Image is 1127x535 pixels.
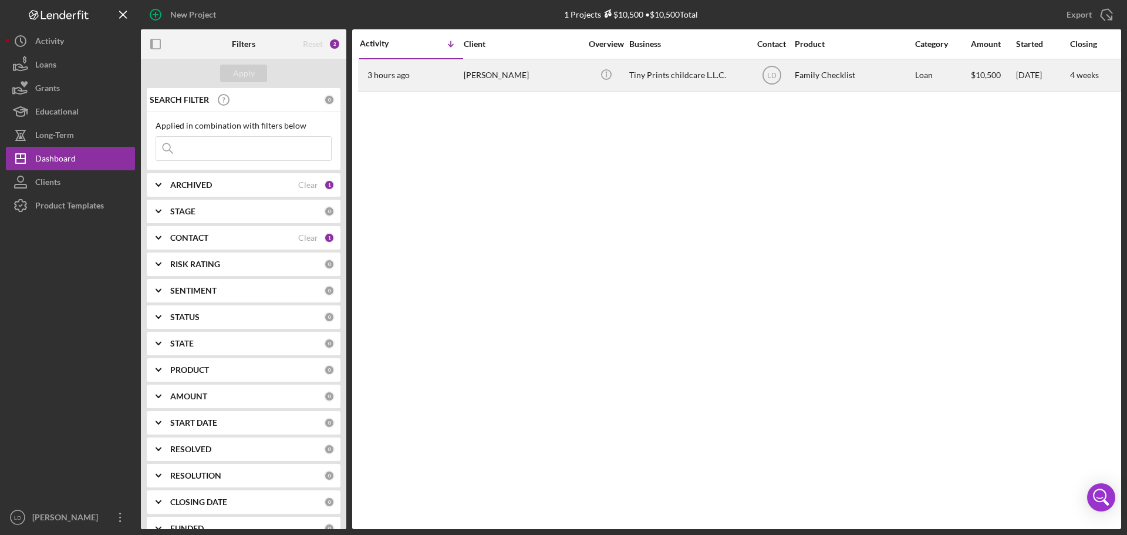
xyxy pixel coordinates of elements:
[6,170,135,194] button: Clients
[170,524,204,533] b: FUNDED
[915,39,970,49] div: Category
[601,9,643,19] div: $10,500
[971,60,1015,91] div: $10,500
[6,147,135,170] button: Dashboard
[170,286,217,295] b: SENTIMENT
[35,170,60,197] div: Clients
[750,39,794,49] div: Contact
[1016,39,1069,49] div: Started
[564,9,698,19] div: 1 Projects • $10,500 Total
[1055,3,1121,26] button: Export
[6,123,135,147] button: Long-Term
[324,285,335,296] div: 0
[795,60,912,91] div: Family Checklist
[324,444,335,455] div: 0
[170,339,194,348] b: STATE
[324,233,335,243] div: 1
[170,392,207,401] b: AMOUNT
[35,147,76,173] div: Dashboard
[170,207,195,216] b: STAGE
[220,65,267,82] button: Apply
[170,180,212,190] b: ARCHIVED
[915,60,970,91] div: Loan
[298,233,318,243] div: Clear
[29,506,106,532] div: [PERSON_NAME]
[360,39,411,48] div: Activity
[35,123,74,150] div: Long-Term
[629,60,747,91] div: Tiny Prints childcare L.L.C.
[170,312,200,322] b: STATUS
[150,95,209,105] b: SEARCH FILTER
[971,39,1015,49] div: Amount
[767,72,777,80] text: LD
[6,29,135,53] button: Activity
[170,3,216,26] div: New Project
[298,180,318,190] div: Clear
[324,338,335,349] div: 0
[324,523,335,534] div: 0
[329,38,340,50] div: 2
[35,53,56,79] div: Loans
[170,233,208,243] b: CONTACT
[170,260,220,269] b: RISK RATING
[14,514,21,521] text: LD
[1067,3,1092,26] div: Export
[6,76,135,100] button: Grants
[324,470,335,481] div: 0
[35,100,79,126] div: Educational
[35,29,64,56] div: Activity
[6,194,135,217] button: Product Templates
[170,418,217,428] b: START DATE
[1016,60,1069,91] div: [DATE]
[35,76,60,103] div: Grants
[464,39,581,49] div: Client
[6,53,135,76] button: Loans
[367,70,410,80] time: 2025-09-24 17:08
[170,471,221,480] b: RESOLUTION
[324,259,335,270] div: 0
[170,497,227,507] b: CLOSING DATE
[6,506,135,529] button: LD[PERSON_NAME]
[1070,70,1099,80] time: 4 weeks
[6,100,135,123] button: Educational
[35,194,104,220] div: Product Templates
[629,39,747,49] div: Business
[303,39,323,49] div: Reset
[233,65,255,82] div: Apply
[324,206,335,217] div: 0
[324,418,335,428] div: 0
[464,60,581,91] div: [PERSON_NAME]
[795,39,912,49] div: Product
[324,365,335,375] div: 0
[170,365,209,375] b: PRODUCT
[232,39,255,49] b: Filters
[324,312,335,322] div: 0
[324,497,335,507] div: 0
[584,39,628,49] div: Overview
[1087,483,1115,512] div: Open Intercom Messenger
[156,121,332,130] div: Applied in combination with filters below
[324,95,335,105] div: 0
[324,180,335,190] div: 1
[141,3,228,26] button: New Project
[170,445,211,454] b: RESOLVED
[324,391,335,402] div: 0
